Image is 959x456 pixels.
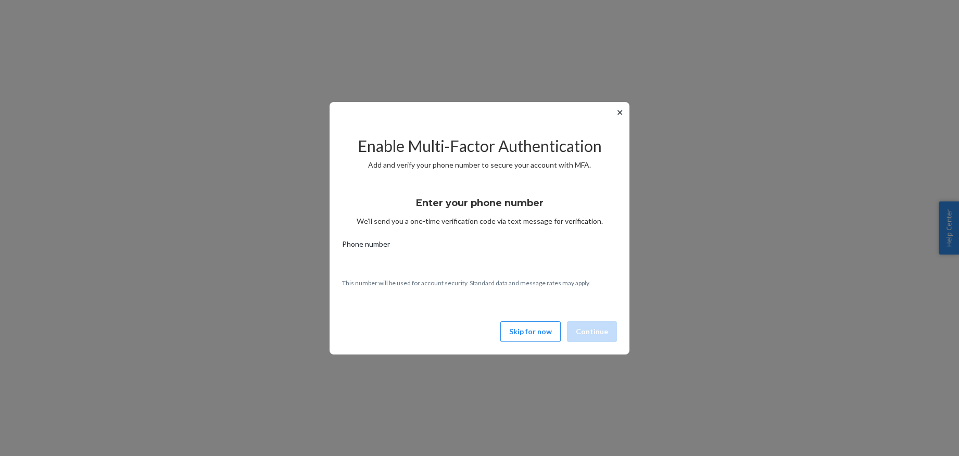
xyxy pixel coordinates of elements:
p: Add and verify your phone number to secure your account with MFA. [342,160,617,170]
h3: Enter your phone number [416,196,544,210]
button: Continue [567,321,617,342]
p: This number will be used for account security. Standard data and message rates may apply. [342,278,617,287]
button: Skip for now [500,321,561,342]
button: ✕ [614,106,625,119]
div: We’ll send you a one-time verification code via text message for verification. [342,188,617,226]
h2: Enable Multi-Factor Authentication [342,137,617,155]
span: Phone number [342,239,390,254]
